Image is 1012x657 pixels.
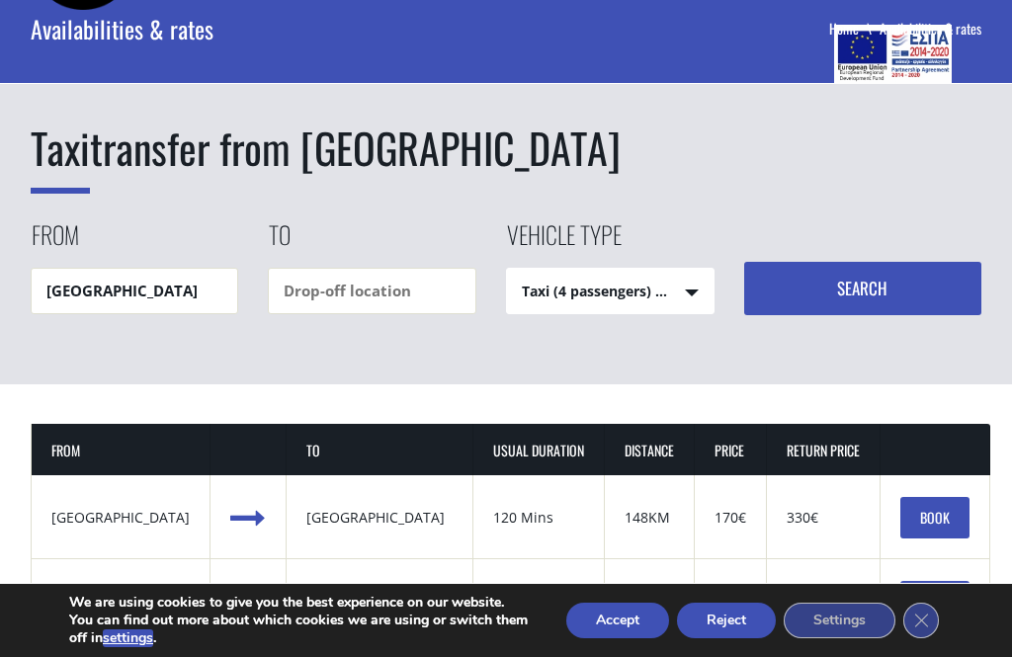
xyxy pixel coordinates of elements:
p: We are using cookies to give you the best experience on our website. [69,594,532,612]
th: USUAL DURATION [473,424,605,476]
th: FROM [32,424,211,476]
input: Drop-off location [268,268,476,314]
label: Vehicle type [506,217,622,268]
h1: transfer from [GEOGRAPHIC_DATA] [31,119,982,178]
span: Taxi (4 passengers) Mercedes E Class [507,269,714,315]
li: Availabilities & rates [880,19,981,39]
div: [GEOGRAPHIC_DATA] [306,508,453,528]
div: 330€ [787,508,860,528]
button: settings [103,629,153,647]
div: [GEOGRAPHIC_DATA] [51,508,190,528]
button: Reject [677,603,776,638]
button: Close GDPR Cookie Banner [903,603,939,638]
th: TO [287,424,473,476]
button: Settings [784,603,895,638]
div: 170€ [715,508,746,528]
label: From [31,217,79,268]
th: DISTANCE [605,424,695,476]
div: 148KM [625,508,674,528]
div: 120 Mins [493,508,584,528]
span: Taxi [31,117,90,194]
input: Pickup location [31,268,239,314]
p: You can find out more about which cookies we are using or switch them off in . [69,612,532,647]
th: PRICE [695,424,767,476]
button: Accept [566,603,669,638]
button: Search [744,262,982,315]
a: Home [829,18,880,39]
a: BOOK [900,497,970,538]
label: To [268,217,291,268]
th: RETURN PRICE [767,424,881,476]
a: BOOK [900,581,970,622]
